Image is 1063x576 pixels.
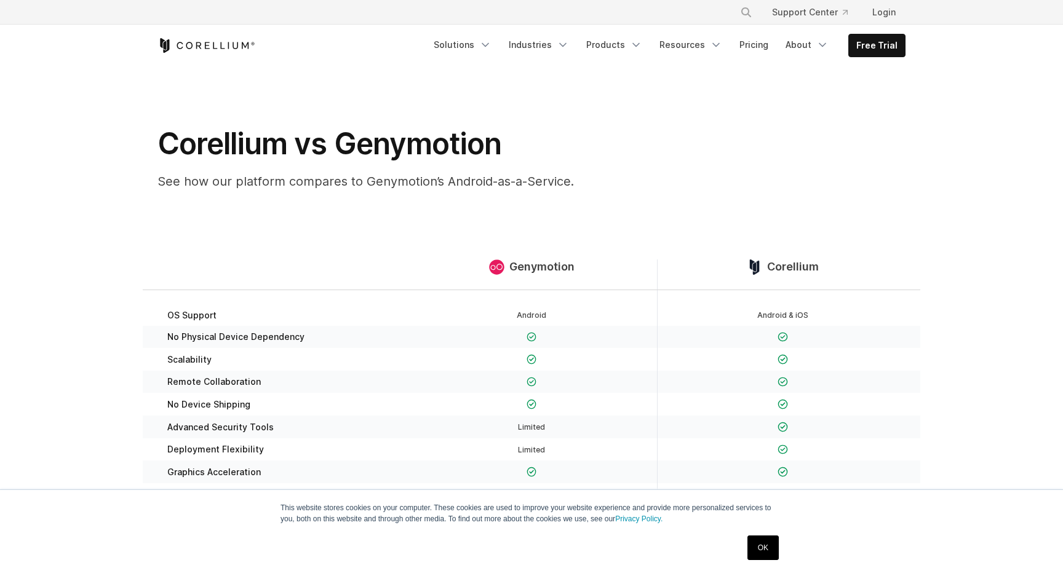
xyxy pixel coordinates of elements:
[426,34,906,57] div: Navigation Menu
[527,332,537,342] img: Checkmark
[652,34,730,56] a: Resources
[778,422,788,432] img: Checkmark
[527,377,537,387] img: Checkmark
[167,467,261,478] span: Graphics Acceleration
[167,444,264,455] span: Deployment Flexibility
[167,376,261,387] span: Remote Collaboration
[862,1,906,23] a: Login
[849,34,905,57] a: Free Trial
[167,399,250,410] span: No Device Shipping
[757,310,808,320] span: Android & iOS
[778,377,788,387] img: Checkmark
[732,34,776,56] a: Pricing
[778,444,788,455] img: Checkmark
[725,1,906,23] div: Navigation Menu
[167,422,274,433] span: Advanced Security Tools
[518,422,545,432] span: Limited
[167,310,217,321] span: OS Support
[157,125,650,162] h1: Corellium vs Genymotion
[509,260,575,274] span: Genymotion
[778,332,788,342] img: Checkmark
[767,260,819,274] span: Corellium
[167,331,305,342] span: No Physical Device Dependency
[778,399,788,409] img: Checkmark
[527,467,537,477] img: Checkmark
[778,34,836,56] a: About
[762,1,858,23] a: Support Center
[167,354,212,365] span: Scalability
[157,38,255,53] a: Corellium Home
[489,259,504,275] img: compare_genymotion--large
[615,515,663,523] a: Privacy Policy.
[527,354,537,365] img: Checkmark
[517,310,546,320] span: Android
[501,34,576,56] a: Industries
[778,467,788,477] img: Checkmark
[778,354,788,365] img: Checkmark
[157,172,650,191] p: See how our platform compares to Genymotion’s Android-as-a-Service.
[281,502,782,524] p: This website stores cookies on your computer. These cookies are used to improve your website expe...
[426,34,499,56] a: Solutions
[579,34,650,56] a: Products
[747,535,779,560] a: OK
[735,1,757,23] button: Search
[518,445,545,454] span: Limited
[527,399,537,409] img: Checkmark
